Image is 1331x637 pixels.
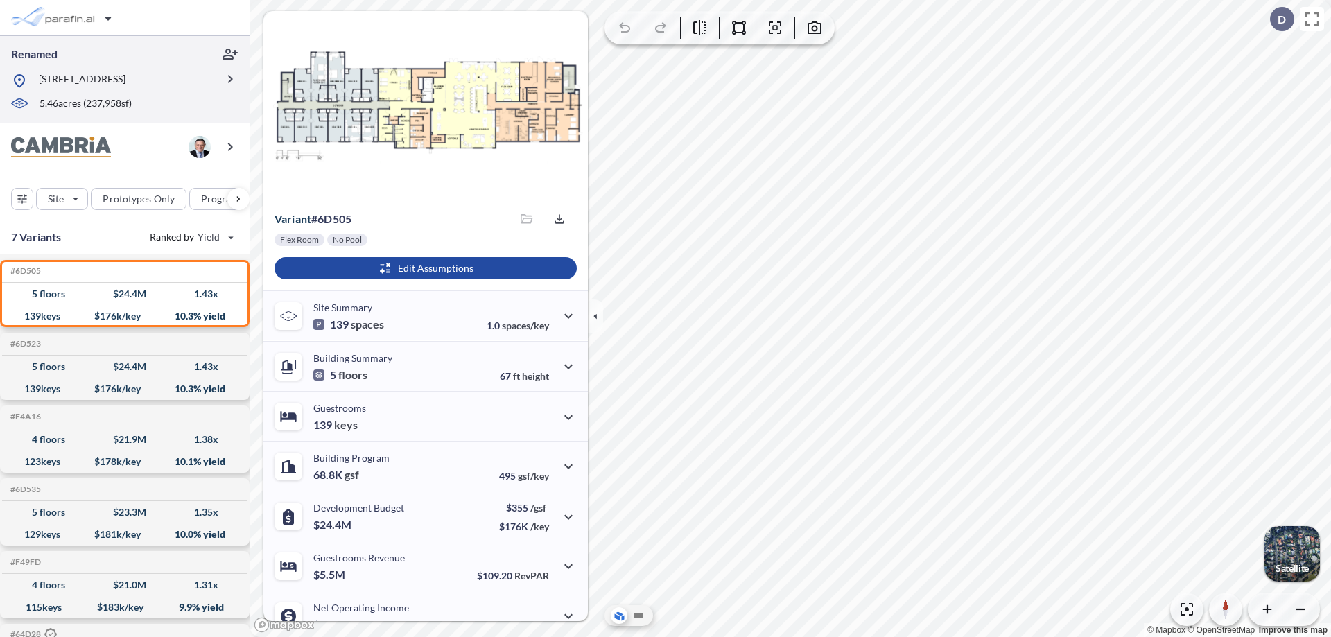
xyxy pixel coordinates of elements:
p: Site Summary [313,302,372,313]
img: user logo [189,136,211,158]
button: Switcher ImageSatellite [1264,526,1320,582]
p: $109.20 [477,570,549,582]
button: Prototypes Only [91,188,186,210]
a: OpenStreetMap [1188,625,1255,635]
p: 1.0 [487,320,549,331]
p: $5.5M [313,568,347,582]
p: Development Budget [313,502,404,514]
span: margin [519,620,549,631]
span: floors [338,368,367,382]
p: Site [48,192,64,206]
img: BrandImage [11,137,111,158]
h5: Click to copy the code [8,557,41,567]
h5: Click to copy the code [8,339,41,349]
button: Site Plan [630,607,647,624]
button: Program [189,188,264,210]
p: # 6d505 [275,212,351,226]
p: Guestrooms Revenue [313,552,405,564]
p: 7 Variants [11,229,62,245]
p: Renamed [11,46,58,62]
span: ft [513,370,520,382]
p: Prototypes Only [103,192,175,206]
span: RevPAR [514,570,549,582]
p: Building Summary [313,352,392,364]
p: 68.8K [313,468,359,482]
p: Building Program [313,452,390,464]
p: $24.4M [313,518,354,532]
h5: Click to copy the code [8,412,41,421]
span: spaces [351,317,384,331]
span: spaces/key [502,320,549,331]
p: 5 [313,368,367,382]
span: Yield [198,230,220,244]
button: Aerial View [611,607,627,624]
span: keys [334,418,358,432]
p: Program [201,192,240,206]
p: No Pool [333,234,362,245]
a: Improve this map [1259,625,1328,635]
p: 139 [313,418,358,432]
p: 495 [499,470,549,482]
span: /key [530,521,549,532]
button: Site [36,188,88,210]
a: Mapbox [1147,625,1185,635]
span: gsf [345,468,359,482]
p: 139 [313,317,384,331]
p: 45.0% [490,620,549,631]
p: Flex Room [280,234,319,245]
span: height [522,370,549,382]
p: Net Operating Income [313,602,409,613]
p: 67 [500,370,549,382]
h5: Click to copy the code [8,266,41,276]
button: Edit Assumptions [275,257,577,279]
a: Mapbox homepage [254,617,315,633]
p: 5.46 acres ( 237,958 sf) [40,96,132,112]
span: Variant [275,212,311,225]
img: Switcher Image [1264,526,1320,582]
p: [STREET_ADDRESS] [39,72,125,89]
span: gsf/key [518,470,549,482]
span: /gsf [530,502,546,514]
button: Ranked by Yield [139,226,243,248]
p: $2.5M [313,618,347,631]
p: D [1278,13,1286,26]
p: Guestrooms [313,402,366,414]
p: $355 [499,502,549,514]
h5: Click to copy the code [8,485,41,494]
p: Edit Assumptions [398,261,473,275]
p: $176K [499,521,549,532]
p: Satellite [1276,563,1309,574]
